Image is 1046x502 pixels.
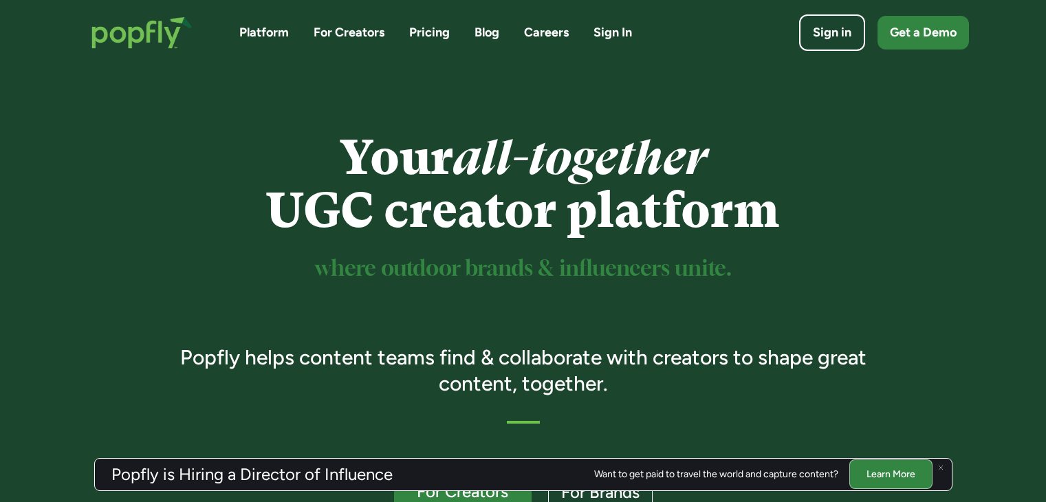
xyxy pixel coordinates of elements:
[160,131,886,237] h1: Your UGC creator platform
[111,466,393,483] h3: Popfly is Hiring a Director of Influence
[593,24,632,41] a: Sign In
[594,469,838,480] div: Want to get paid to travel the world and capture content?
[315,259,732,280] sup: where outdoor brands & influencers unite.
[524,24,569,41] a: Careers
[890,24,957,41] div: Get a Demo
[409,24,450,41] a: Pricing
[160,345,886,396] h3: Popfly helps content teams find & collaborate with creators to shape great content, together.
[813,24,851,41] div: Sign in
[799,14,865,51] a: Sign in
[849,459,933,489] a: Learn More
[239,24,289,41] a: Platform
[475,24,499,41] a: Blog
[878,16,969,50] a: Get a Demo
[314,24,384,41] a: For Creators
[453,130,707,186] em: all-together
[78,3,206,63] a: home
